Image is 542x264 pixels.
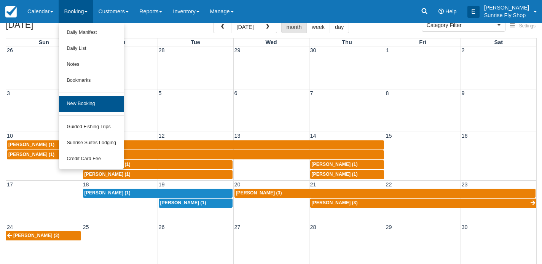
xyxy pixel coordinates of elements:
h2: [DATE] [6,20,102,34]
a: Bookmarks [59,73,124,89]
span: 21 [309,181,317,188]
span: Sun [39,39,49,45]
button: Category Filter [422,19,505,32]
span: 8 [385,90,390,96]
a: Daily List [59,41,124,57]
a: [PERSON_NAME] (1) [83,189,233,198]
a: [PERSON_NAME] (1) [310,170,384,179]
button: month [281,20,307,33]
span: [PERSON_NAME] (1) [312,162,358,167]
span: Help [445,8,457,14]
span: [PERSON_NAME] (1) [312,172,358,177]
span: 16 [461,133,469,139]
span: Category Filter [427,21,496,29]
a: [PERSON_NAME] (1) [7,140,384,149]
span: 18 [82,181,90,188]
span: 19 [158,181,166,188]
span: 23 [461,181,469,188]
span: 20 [234,181,241,188]
span: [PERSON_NAME] (1) [84,172,131,177]
span: Tue [191,39,200,45]
a: [PERSON_NAME] (1) [159,199,233,208]
a: [PERSON_NAME] (1) [7,150,384,159]
div: E [467,6,480,18]
span: 6 [234,90,238,96]
span: 14 [309,133,317,139]
a: Daily Manifest [59,25,124,41]
span: 26 [6,47,14,53]
span: 30 [309,47,317,53]
span: Fri [419,39,426,45]
a: [PERSON_NAME] (3) [234,189,536,198]
span: 26 [158,224,166,230]
span: 15 [385,133,393,139]
a: [PERSON_NAME] (3) [310,199,537,208]
span: [PERSON_NAME] (1) [8,142,54,147]
span: 17 [6,181,14,188]
span: 27 [234,224,241,230]
button: week [306,20,330,33]
span: Thu [342,39,352,45]
span: 5 [158,90,163,96]
a: Credit Card Fee [59,151,124,167]
button: [DATE] [231,20,259,33]
button: Settings [505,21,540,32]
span: Sat [494,39,503,45]
a: New Booking [59,96,124,112]
span: Settings [519,23,536,29]
span: 24 [6,224,14,230]
p: [PERSON_NAME] [484,4,529,11]
ul: Booking [59,23,124,169]
button: day [330,20,349,33]
a: Guided Fishing Trips [59,119,124,135]
span: [PERSON_NAME] (3) [13,233,59,238]
span: 2 [461,47,465,53]
span: 28 [309,224,317,230]
a: [PERSON_NAME] (1) [310,160,384,169]
span: 29 [385,224,393,230]
span: 9 [461,90,465,96]
span: [PERSON_NAME] (1) [160,200,206,205]
span: 10 [6,133,14,139]
span: 28 [158,47,166,53]
span: 29 [234,47,241,53]
span: 3 [6,90,11,96]
span: [PERSON_NAME] (3) [312,200,358,205]
a: Sunrise Suites Lodging [59,135,124,151]
span: 7 [309,90,314,96]
i: Help [438,9,444,14]
span: 22 [385,181,393,188]
span: 13 [234,133,241,139]
span: [PERSON_NAME] (1) [8,152,54,157]
a: Notes [59,57,124,73]
span: Wed [265,39,277,45]
a: [PERSON_NAME] (3) [6,231,81,240]
span: 1 [385,47,390,53]
a: [PERSON_NAME] (1) [83,170,233,179]
span: 12 [158,133,166,139]
a: [PERSON_NAME] (1) [83,160,233,169]
span: 30 [461,224,469,230]
img: checkfront-main-nav-mini-logo.png [5,6,17,17]
p: Sunrise Fly Shop [484,11,529,19]
span: [PERSON_NAME] (3) [236,190,282,196]
span: [PERSON_NAME] (1) [84,190,131,196]
span: 25 [82,224,90,230]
